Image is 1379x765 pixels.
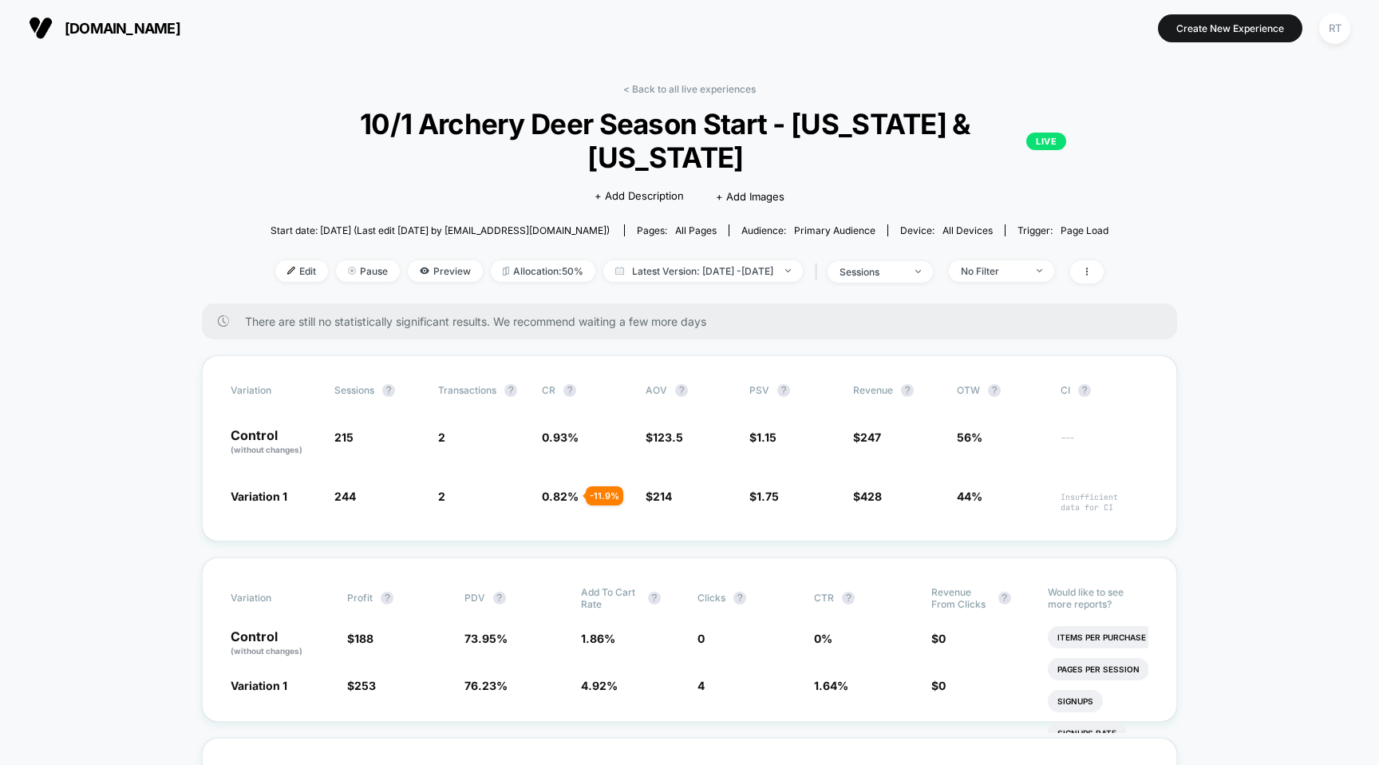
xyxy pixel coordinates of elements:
[438,490,445,503] span: 2
[860,430,881,444] span: 247
[493,592,506,604] button: ?
[1078,384,1091,397] button: ?
[697,592,725,604] span: Clicks
[648,592,661,604] button: ?
[961,265,1025,277] div: No Filter
[942,224,993,236] span: all devices
[1061,384,1148,397] span: CI
[1061,433,1148,456] span: ---
[716,190,784,203] span: + Add Images
[581,679,618,692] span: 4.92 %
[231,630,331,657] p: Control
[757,430,776,444] span: 1.15
[814,679,848,692] span: 1.64 %
[336,260,400,282] span: Pause
[491,260,595,282] span: Allocation: 50%
[347,679,376,692] span: $
[542,384,555,396] span: CR
[777,384,790,397] button: ?
[1048,690,1103,712] li: Signups
[957,384,1045,397] span: OTW
[464,679,508,692] span: 76.23 %
[646,384,667,396] span: AOV
[563,384,576,397] button: ?
[348,267,356,275] img: end
[334,384,374,396] span: Sessions
[840,266,903,278] div: sessions
[603,260,803,282] span: Latest Version: [DATE] - [DATE]
[957,430,982,444] span: 56%
[65,20,180,37] span: [DOMAIN_NAME]
[741,224,875,236] div: Audience:
[785,269,791,272] img: end
[733,592,746,604] button: ?
[231,445,302,454] span: (without changes)
[1048,658,1149,680] li: Pages Per Session
[245,315,1145,328] span: There are still no statistically significant results. We recommend waiting a few more days
[29,16,53,40] img: Visually logo
[938,679,946,692] span: 0
[1158,14,1302,42] button: Create New Experience
[853,384,893,396] span: Revenue
[814,592,834,604] span: CTR
[646,490,672,503] span: $
[957,490,982,503] span: 44%
[313,107,1067,174] span: 10/1 Archery Deer Season Start - [US_STATE] & [US_STATE]
[988,384,1001,397] button: ?
[438,430,445,444] span: 2
[503,267,509,275] img: rebalance
[887,224,1005,236] span: Device:
[231,679,287,692] span: Variation 1
[853,490,882,503] span: $
[581,632,615,645] span: 1.86 %
[860,490,882,503] span: 428
[915,270,921,273] img: end
[697,679,705,692] span: 4
[287,267,295,275] img: edit
[381,592,393,604] button: ?
[231,586,318,610] span: Variation
[1026,133,1066,150] p: LIVE
[382,384,395,397] button: ?
[653,430,683,444] span: 123.5
[757,490,779,503] span: 1.75
[271,224,610,236] span: Start date: [DATE] (Last edit [DATE] by [EMAIL_ADDRESS][DOMAIN_NAME])
[749,384,769,396] span: PSV
[842,592,855,604] button: ?
[438,384,496,396] span: Transactions
[1061,492,1148,513] span: Insufficient data for CI
[938,632,946,645] span: 0
[347,632,373,645] span: $
[637,224,717,236] div: Pages:
[231,384,318,397] span: Variation
[1314,12,1355,45] button: RT
[231,490,287,503] span: Variation 1
[901,384,914,397] button: ?
[931,586,990,610] span: Revenue From Clicks
[334,430,354,444] span: 215
[1037,269,1042,272] img: end
[1061,224,1108,236] span: Page Load
[623,83,756,95] a: < Back to all live experiences
[998,592,1011,604] button: ?
[408,260,483,282] span: Preview
[1048,586,1148,610] p: Would like to see more reports?
[646,430,683,444] span: $
[1048,626,1156,648] li: Items Per Purchase
[542,430,579,444] span: 0.93 %
[749,430,776,444] span: $
[231,429,318,456] p: Control
[464,592,485,604] span: PDV
[1048,722,1126,744] li: Signups Rate
[615,267,624,275] img: calendar
[24,15,185,41] button: [DOMAIN_NAME]
[354,632,373,645] span: 188
[586,486,623,505] div: - 11.9 %
[275,260,328,282] span: Edit
[464,632,508,645] span: 73.95 %
[675,384,688,397] button: ?
[504,384,517,397] button: ?
[853,430,881,444] span: $
[653,490,672,503] span: 214
[542,490,579,503] span: 0.82 %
